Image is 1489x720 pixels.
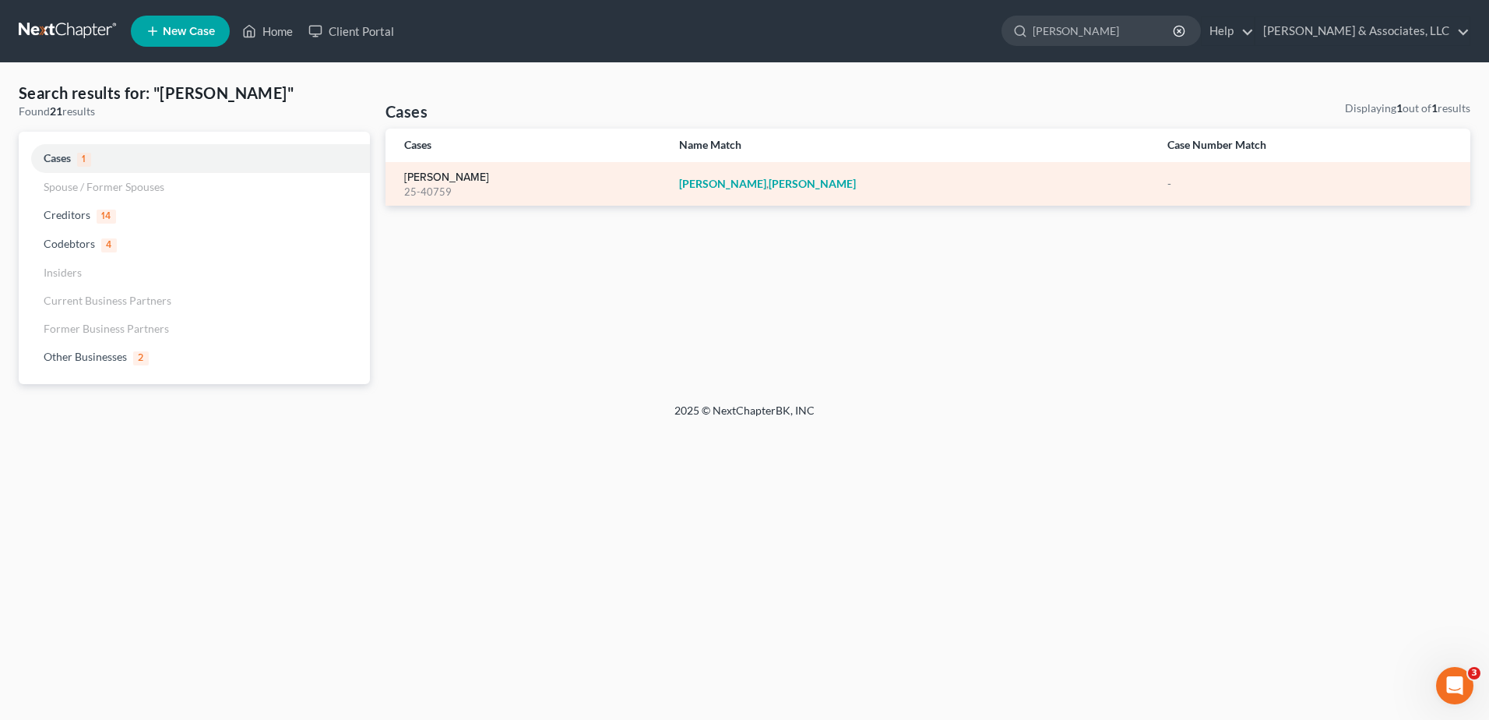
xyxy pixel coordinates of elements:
div: 2025 © NextChapterBK, INC [301,403,1188,431]
a: Home [234,17,301,45]
span: Codebtors [44,237,95,250]
span: Insiders [44,266,82,279]
h4: Search results for: "[PERSON_NAME]" [19,82,370,104]
span: Cases [44,151,71,164]
a: Help [1202,17,1254,45]
a: Creditors14 [19,201,370,230]
strong: 21 [50,104,62,118]
span: New Case [163,26,215,37]
span: 4 [101,238,117,252]
div: , [679,176,1142,192]
a: Insiders [19,259,370,287]
a: Spouse / Former Spouses [19,173,370,201]
a: [PERSON_NAME] [404,172,489,183]
div: Found results [19,104,370,119]
span: Current Business Partners [44,294,171,307]
em: [PERSON_NAME] [769,177,856,190]
em: [PERSON_NAME] [679,177,766,190]
a: Former Business Partners [19,315,370,343]
th: Case Number Match [1155,129,1470,162]
a: [PERSON_NAME] & Associates, LLC [1255,17,1470,45]
span: Creditors [44,208,90,221]
span: 2 [133,351,149,365]
div: 25-40759 [404,185,654,199]
a: Other Businesses2 [19,343,370,372]
span: Spouse / Former Spouses [44,180,164,193]
strong: 1 [1431,101,1438,115]
a: Cases1 [19,144,370,173]
th: Name Match [667,129,1155,162]
th: Cases [385,129,667,162]
span: 14 [97,210,116,224]
iframe: Intercom live chat [1436,667,1473,704]
span: Other Businesses [44,350,127,363]
div: Displaying out of results [1345,101,1470,116]
strong: 1 [1396,101,1403,115]
span: 3 [1468,667,1480,679]
span: 1 [77,153,91,167]
a: Current Business Partners [19,287,370,315]
a: Codebtors4 [19,230,370,259]
div: - [1167,176,1452,192]
span: Former Business Partners [44,322,169,335]
h4: Cases [385,101,428,122]
a: Client Portal [301,17,402,45]
input: Search by name... [1033,16,1175,45]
